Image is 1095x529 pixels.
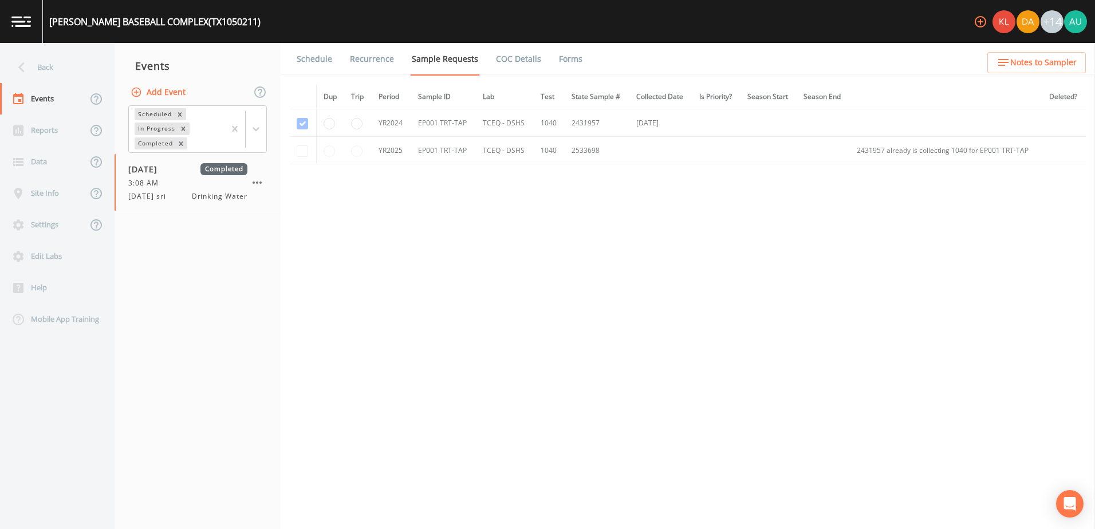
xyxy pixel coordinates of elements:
[128,191,173,202] span: [DATE] sri
[1056,490,1084,518] div: Open Intercom Messenger
[135,137,175,149] div: Completed
[200,163,247,175] span: Completed
[1041,10,1064,33] div: +14
[411,137,476,164] td: EP001 TRT-TAP
[175,137,187,149] div: Remove Completed
[494,43,543,75] a: COC Details
[992,10,1015,33] img: 9c4450d90d3b8045b2e5fa62e4f92659
[344,85,372,109] th: Trip
[565,109,629,137] td: 2431957
[177,123,190,135] div: Remove In Progress
[534,109,565,137] td: 1040
[476,137,534,164] td: TCEQ - DSHS
[1064,10,1087,33] img: 12eab8baf8763a7aaab4b9d5825dc6f3
[128,178,166,188] span: 3:08 AM
[629,85,692,109] th: Collected Date
[372,109,411,137] td: YR2024
[1017,10,1039,33] img: a84961a0472e9debc750dd08a004988d
[565,137,629,164] td: 2533698
[115,52,281,80] div: Events
[534,85,565,109] th: Test
[557,43,584,75] a: Forms
[476,85,534,109] th: Lab
[992,10,1016,33] div: Kler Teran
[11,16,31,27] img: logo
[174,108,186,120] div: Remove Scheduled
[135,123,177,135] div: In Progress
[295,43,334,75] a: Schedule
[115,154,281,211] a: [DATE]Completed3:08 AM[DATE] sriDrinking Water
[128,163,166,175] span: [DATE]
[740,85,797,109] th: Season Start
[1010,56,1077,70] span: Notes to Sampler
[629,109,692,137] td: [DATE]
[1016,10,1040,33] div: David Weber
[316,85,344,109] th: Dup
[534,137,565,164] td: 1040
[797,85,849,109] th: Season End
[372,137,411,164] td: YR2025
[850,137,1042,164] td: 2431957 already is collecting 1040 for EP001 TRT-TAP
[987,52,1086,73] button: Notes to Sampler
[128,82,190,103] button: Add Event
[692,85,740,109] th: Is Priority?
[49,15,261,29] div: [PERSON_NAME] BASEBALL COMPLEX (TX1050211)
[1042,85,1086,109] th: Deleted?
[565,85,629,109] th: State Sample #
[410,43,480,76] a: Sample Requests
[372,85,411,109] th: Period
[135,108,174,120] div: Scheduled
[192,191,247,202] span: Drinking Water
[476,109,534,137] td: TCEQ - DSHS
[348,43,396,75] a: Recurrence
[411,109,476,137] td: EP001 TRT-TAP
[411,85,476,109] th: Sample ID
